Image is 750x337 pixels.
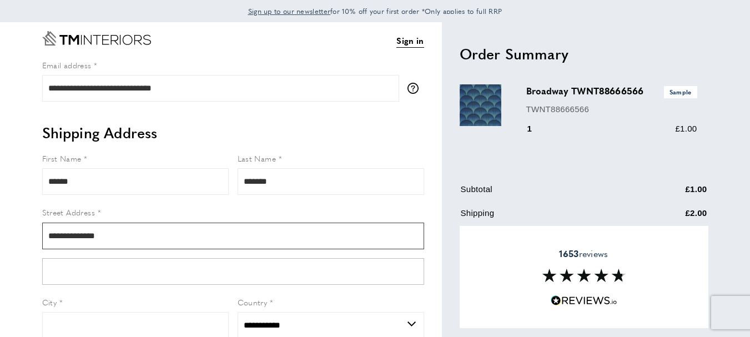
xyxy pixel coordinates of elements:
td: £1.00 [631,183,707,204]
span: Country [238,296,268,308]
a: Go to Home page [42,31,151,46]
img: Reviews section [542,269,626,282]
p: TWNT88666566 [526,103,697,116]
img: Reviews.io 5 stars [551,295,617,306]
span: £1.00 [675,124,697,133]
span: Last Name [238,153,276,164]
span: City [42,296,57,308]
td: Subtotal [461,183,630,204]
h2: Shipping Address [42,123,424,143]
span: Street Address [42,207,95,218]
span: for 10% off your first order *Only applies to full RRP [248,6,502,16]
h3: Broadway TWNT88666566 [526,84,697,98]
strong: 1653 [559,247,578,260]
span: reviews [559,248,608,259]
span: First Name [42,153,82,164]
button: More information [407,83,424,94]
span: Email address [42,59,92,71]
img: Broadway TWNT88666566 [460,84,501,126]
td: £2.00 [631,207,707,228]
div: 1 [526,122,548,135]
a: Sign up to our newsletter [248,6,331,17]
span: Sample [664,86,697,98]
td: Shipping [461,207,630,228]
h2: Order Summary [460,44,708,64]
a: Sign in [396,34,424,48]
span: Sign up to our newsletter [248,6,331,16]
